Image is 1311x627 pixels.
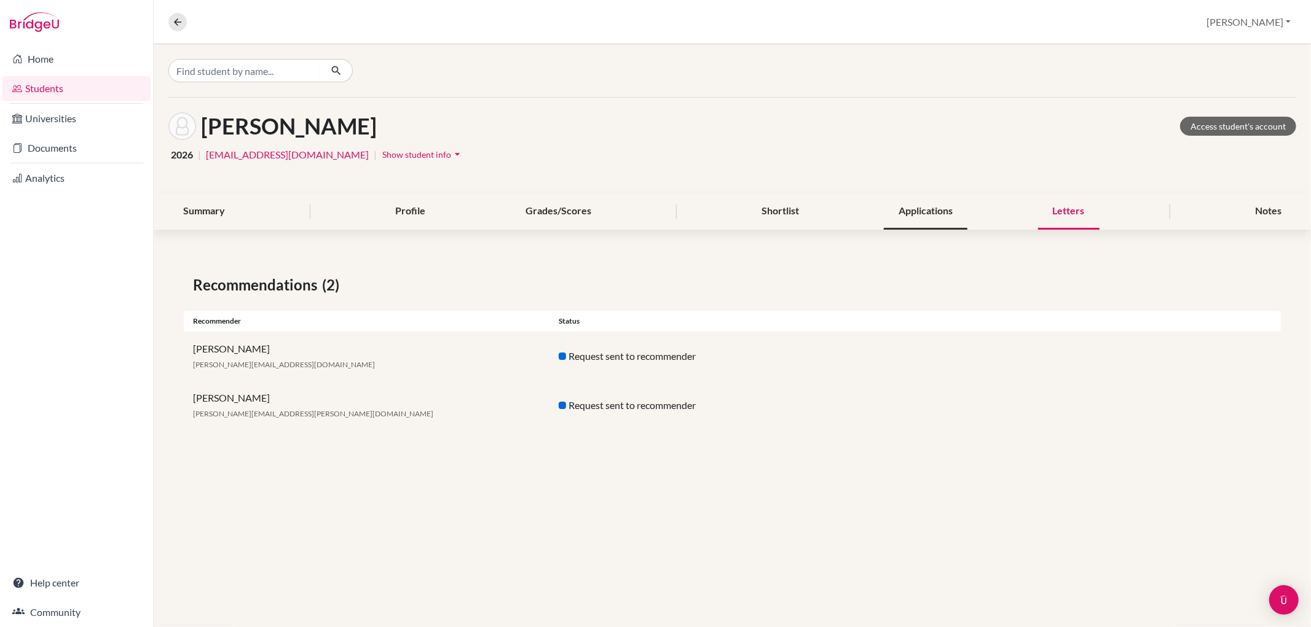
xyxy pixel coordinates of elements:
div: [PERSON_NAME] [184,341,549,371]
img: Willow Miles's avatar [168,112,196,140]
button: [PERSON_NAME] [1201,10,1296,34]
a: Documents [2,136,151,160]
div: Shortlist [747,193,814,230]
span: [PERSON_NAME][EMAIL_ADDRESS][PERSON_NAME][DOMAIN_NAME] [193,409,433,418]
a: [EMAIL_ADDRESS][DOMAIN_NAME] [206,147,369,162]
div: Status [549,316,915,327]
div: Open Intercom Messenger [1269,585,1299,615]
img: Bridge-U [10,12,59,32]
span: | [198,147,201,162]
a: Access student's account [1180,117,1296,136]
input: Find student by name... [168,59,321,82]
span: 2026 [171,147,193,162]
span: [PERSON_NAME][EMAIL_ADDRESS][DOMAIN_NAME] [193,360,375,369]
a: Help center [2,571,151,595]
div: Request sent to recommender [549,398,915,413]
a: Analytics [2,166,151,190]
div: Summary [168,193,240,230]
div: [PERSON_NAME] [184,391,549,420]
button: Show student infoarrow_drop_down [382,145,464,164]
div: Profile [380,193,440,230]
div: Notes [1240,193,1296,230]
span: | [374,147,377,162]
a: Universities [2,106,151,131]
div: Applications [884,193,967,230]
h1: [PERSON_NAME] [201,113,377,139]
div: Grades/Scores [511,193,606,230]
a: Students [2,76,151,101]
div: Request sent to recommender [549,349,915,364]
a: Community [2,600,151,625]
i: arrow_drop_down [451,148,463,160]
div: Letters [1038,193,1100,230]
span: (2) [322,274,344,296]
a: Home [2,47,151,71]
span: Recommendations [193,274,322,296]
span: Show student info [382,149,451,160]
div: Recommender [184,316,549,327]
